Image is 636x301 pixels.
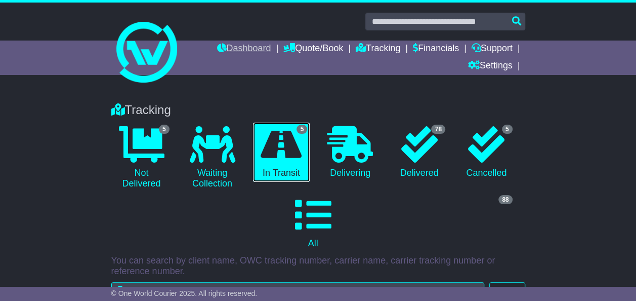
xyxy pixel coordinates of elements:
a: Settings [468,58,513,75]
a: 5 In Transit [253,123,310,182]
p: You can search by client name, OWC tracking number, carrier name, carrier tracking number or refe... [111,255,525,277]
a: Quote/Book [283,41,343,58]
a: Financials [413,41,459,58]
span: 5 [296,125,307,134]
button: Search [489,282,525,300]
a: Delivering [320,123,380,182]
a: Dashboard [217,41,271,58]
a: Support [472,41,513,58]
a: 5 Not Delivered [111,123,172,193]
span: 78 [431,125,445,134]
span: 5 [502,125,513,134]
a: Waiting Collection [182,123,243,193]
span: © One World Courier 2025. All rights reserved. [111,289,258,297]
a: Tracking [356,41,400,58]
a: 78 Delivered [391,123,448,182]
span: 5 [159,125,169,134]
a: 5 Cancelled [458,123,515,182]
span: 88 [498,195,512,204]
div: Tracking [106,103,530,118]
a: 88 All [111,193,515,253]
